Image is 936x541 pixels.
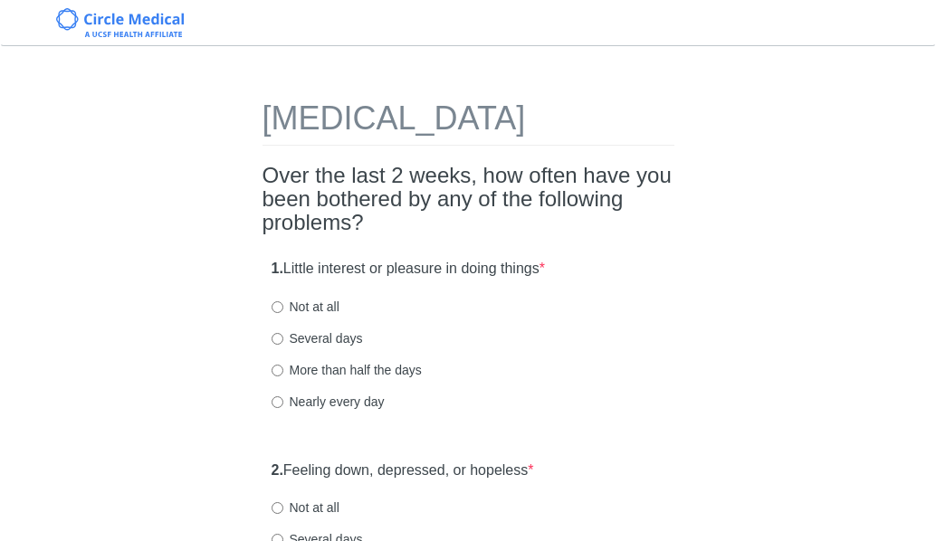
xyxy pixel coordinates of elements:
label: Not at all [272,498,339,517]
h2: Over the last 2 weeks, how often have you been bothered by any of the following problems? [263,164,674,235]
label: Little interest or pleasure in doing things [272,259,545,280]
img: Circle Medical Logo [56,8,184,37]
input: More than half the days [272,365,283,376]
label: Feeling down, depressed, or hopeless [272,460,534,481]
strong: 1. [272,261,283,276]
h1: [MEDICAL_DATA] [263,100,674,146]
input: Not at all [272,502,283,514]
input: Not at all [272,301,283,313]
label: Several days [272,329,363,347]
input: Nearly every day [272,396,283,408]
input: Several days [272,333,283,345]
label: Nearly every day [272,393,385,411]
label: More than half the days [272,361,422,379]
strong: 2. [272,462,283,478]
label: Not at all [272,298,339,316]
